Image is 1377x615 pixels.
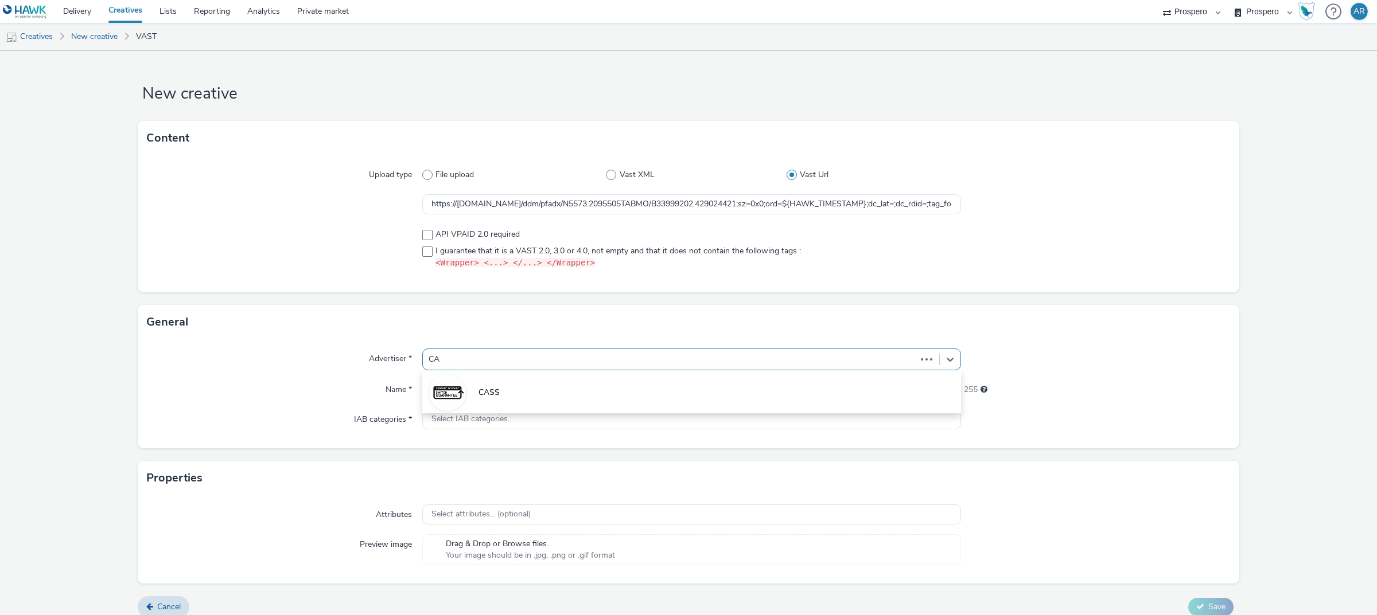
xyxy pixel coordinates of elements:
[1298,2,1320,21] a: Hawk Academy
[1353,3,1365,20] div: AR
[431,376,464,409] img: CASS
[479,387,500,398] span: CASS
[6,32,17,43] img: mobile
[446,538,615,550] span: Drag & Drop or Browse files.
[981,384,987,395] div: Maximum 255 characters
[446,550,615,561] span: Your image should be in .jpg, .png or .gif format
[130,23,162,50] a: VAST
[435,258,595,267] code: <Wrapper> <...> </...> </Wrapper>
[422,194,961,214] input: Vast URL
[146,469,203,487] h3: Properties
[146,314,188,331] h3: General
[349,409,417,425] label: IAB categories *
[138,83,1239,105] h1: New creative
[800,169,828,181] span: Vast Url
[431,510,531,519] span: Select attributes... (optional)
[65,23,123,50] a: New creative
[381,379,417,395] label: Name *
[371,504,417,520] label: Attributes
[964,384,978,395] span: 255
[157,601,181,612] span: Cancel
[435,169,474,181] span: File upload
[355,534,417,550] label: Preview image
[1298,2,1315,21] img: Hawk Academy
[364,348,417,365] label: Advertiser *
[620,169,655,181] span: Vast XML
[364,164,417,181] label: Upload type
[146,130,189,147] h3: Content
[3,5,47,19] img: undefined Logo
[435,245,801,269] span: I guarantee that it is a VAST 2.0, 3.0 or 4.0, not empty and that it does not contain the followi...
[1208,601,1226,612] span: Save
[435,229,520,240] span: API VPAID 2.0 required
[431,414,513,424] span: Select IAB categories...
